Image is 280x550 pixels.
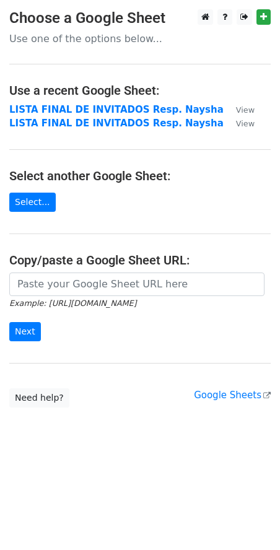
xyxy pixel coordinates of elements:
[194,390,271,401] a: Google Sheets
[9,253,271,268] h4: Copy/paste a Google Sheet URL:
[224,104,255,115] a: View
[9,32,271,45] p: Use one of the options below...
[9,9,271,27] h3: Choose a Google Sheet
[9,168,271,183] h4: Select another Google Sheet:
[236,105,255,115] small: View
[9,388,69,408] a: Need help?
[9,299,136,308] small: Example: [URL][DOMAIN_NAME]
[9,193,56,212] a: Select...
[9,104,224,115] a: LISTA FINAL DE INVITADOS Resp. Naysha
[9,118,224,129] a: LISTA FINAL DE INVITADOS Resp. Naysha
[9,273,265,296] input: Paste your Google Sheet URL here
[9,83,271,98] h4: Use a recent Google Sheet:
[224,118,255,129] a: View
[236,119,255,128] small: View
[9,322,41,341] input: Next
